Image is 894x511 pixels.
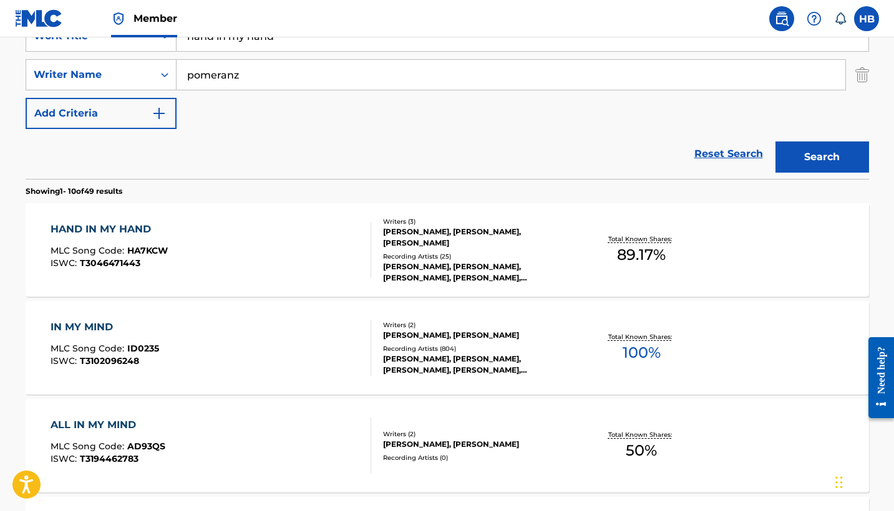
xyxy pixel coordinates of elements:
[617,244,666,266] span: 89.17 %
[859,327,894,429] iframe: Resource Center
[383,344,571,353] div: Recording Artists ( 804 )
[26,301,869,394] a: IN MY MINDMLC Song Code:ID0235ISWC:T3102096248Writers (2)[PERSON_NAME], [PERSON_NAME]Recording Ar...
[383,330,571,341] div: [PERSON_NAME], [PERSON_NAME]
[26,203,869,297] a: HAND IN MY HANDMLC Song Code:HA7KCWISWC:T3046471443Writers (3)[PERSON_NAME], [PERSON_NAME], [PERS...
[383,320,571,330] div: Writers ( 2 )
[383,252,571,261] div: Recording Artists ( 25 )
[34,67,146,82] div: Writer Name
[688,140,769,168] a: Reset Search
[80,257,140,269] span: T3046471443
[854,6,879,31] div: User Menu
[383,429,571,439] div: Writers ( 2 )
[51,355,80,366] span: ISWC :
[626,439,657,462] span: 50 %
[802,6,827,31] div: Help
[127,441,165,452] span: AD93QS
[769,6,794,31] a: Public Search
[26,21,869,179] form: Search Form
[51,320,159,335] div: IN MY MIND
[127,343,159,354] span: ID0235
[15,9,63,27] img: MLC Logo
[80,355,139,366] span: T3102096248
[775,141,869,173] button: Search
[832,451,894,511] iframe: Chat Widget
[152,106,167,121] img: 9d2ae6d4665cec9f34b9.svg
[51,441,127,452] span: MLC Song Code :
[51,257,80,269] span: ISWC :
[383,226,571,249] div: [PERSON_NAME], [PERSON_NAME], [PERSON_NAME]
[855,59,869,90] img: Delete Criterion
[834,12,847,25] div: Notifications
[623,341,661,364] span: 100 %
[383,353,571,376] div: [PERSON_NAME], [PERSON_NAME], [PERSON_NAME], [PERSON_NAME], [PERSON_NAME]
[383,439,571,450] div: [PERSON_NAME], [PERSON_NAME]
[51,222,168,237] div: HAND IN MY HAND
[51,453,80,464] span: ISWC :
[51,418,165,432] div: ALL IN MY MIND
[774,11,789,26] img: search
[383,217,571,226] div: Writers ( 3 )
[383,261,571,284] div: [PERSON_NAME], [PERSON_NAME], [PERSON_NAME], [PERSON_NAME], [PERSON_NAME]
[26,186,122,197] p: Showing 1 - 10 of 49 results
[26,98,177,129] button: Add Criteria
[111,11,126,26] img: Top Rightsholder
[26,399,869,492] a: ALL IN MY MINDMLC Song Code:AD93QSISWC:T3194462783Writers (2)[PERSON_NAME], [PERSON_NAME]Recordin...
[51,343,127,354] span: MLC Song Code :
[134,11,177,26] span: Member
[807,11,822,26] img: help
[608,234,675,244] p: Total Known Shares:
[127,245,168,256] span: HA7KCW
[51,245,127,256] span: MLC Song Code :
[383,453,571,462] div: Recording Artists ( 0 )
[835,464,843,501] div: Drag
[80,453,138,464] span: T3194462783
[608,430,675,439] p: Total Known Shares:
[608,332,675,341] p: Total Known Shares:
